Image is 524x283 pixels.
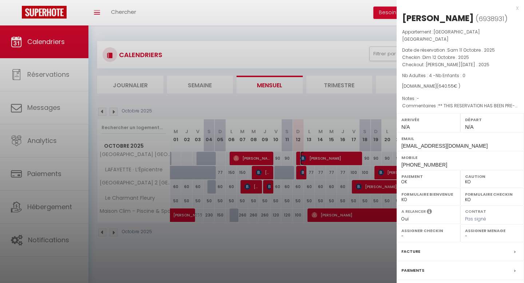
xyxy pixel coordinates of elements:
span: ( ) [476,13,508,24]
label: Assigner Menage [465,227,519,234]
label: Mobile [401,154,519,161]
label: Caution [465,173,519,180]
span: 6938931 [479,14,504,23]
span: [PHONE_NUMBER] [401,162,447,168]
span: - [417,95,419,101]
span: [PERSON_NAME][DATE] . 2025 [426,61,489,68]
span: Sam 11 Octobre . 2025 [447,47,495,53]
label: Arrivée [401,116,456,123]
label: Paiement [401,173,456,180]
div: [DOMAIN_NAME] [402,83,519,90]
span: N/A [465,124,473,130]
p: Appartement : [402,28,519,43]
label: Assigner Checkin [401,227,456,234]
i: Sélectionner OUI si vous souhaiter envoyer les séquences de messages post-checkout [427,208,432,216]
label: Formulaire Bienvenue [401,191,456,198]
span: ( € ) [437,83,460,89]
span: Nb Enfants : 0 [436,72,465,79]
span: Pas signé [465,216,486,222]
span: [GEOGRAPHIC_DATA] [GEOGRAPHIC_DATA] [402,29,480,42]
span: Dim 12 Octobre . 2025 [422,54,469,60]
div: [PERSON_NAME] [402,12,474,24]
label: Contrat [465,208,486,213]
p: Notes : [402,95,519,102]
label: Formulaire Checkin [465,191,519,198]
div: x [397,4,519,12]
p: Checkout : [402,61,519,68]
span: Nb Adultes : 4 - [402,72,465,79]
p: Date de réservation : [402,47,519,54]
span: [EMAIL_ADDRESS][DOMAIN_NAME] [401,143,488,149]
label: Paiements [401,267,424,274]
span: N/A [401,124,410,130]
label: A relancer [401,208,426,215]
label: Facture [401,248,420,255]
label: Email [401,135,519,142]
p: Checkin : [402,54,519,61]
label: Départ [465,116,519,123]
span: 640.55 [438,83,454,89]
p: Commentaires : [402,102,519,109]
